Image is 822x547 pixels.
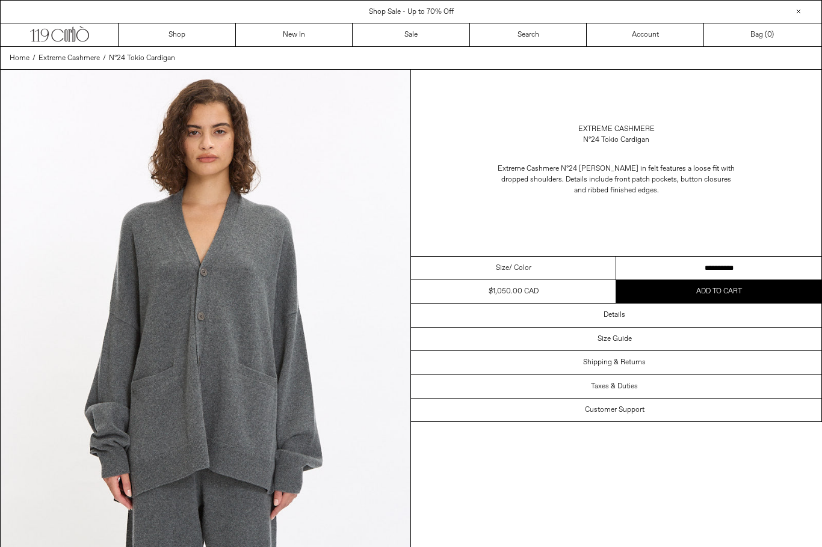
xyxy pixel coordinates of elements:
[39,53,100,63] span: Extreme Cashmere
[369,7,454,17] a: Shop Sale - Up to 70% Off
[10,53,29,64] a: Home
[509,263,531,273] span: / Color
[32,53,36,64] span: /
[598,335,632,343] h3: Size Guide
[496,157,737,202] p: Extreme Cashmere Nº24 [PERSON_NAME] in felt features a loose fit with dropped shoulders. Details ...
[767,30,771,40] span: 0
[585,406,644,414] h3: Customer Support
[119,23,236,46] a: Shop
[767,29,774,40] span: )
[591,382,638,391] h3: Taxes & Duties
[616,280,821,303] button: Add to cart
[583,358,646,367] h3: Shipping & Returns
[583,135,649,145] div: Nº24 Tokio Cardigan
[109,53,175,64] a: Nº24 Tokio Cardigan
[578,124,655,135] a: Extreme Cashmere
[489,286,539,297] div: $1,050.00 CAD
[236,23,353,46] a: New In
[470,23,587,46] a: Search
[39,53,100,64] a: Extreme Cashmere
[496,263,509,273] span: Size
[353,23,470,46] a: Sale
[10,53,29,63] span: Home
[696,287,742,296] span: Add to cart
[109,53,175,63] span: Nº24 Tokio Cardigan
[704,23,821,46] a: Bag ()
[604,311,625,319] h3: Details
[587,23,704,46] a: Account
[103,53,106,64] span: /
